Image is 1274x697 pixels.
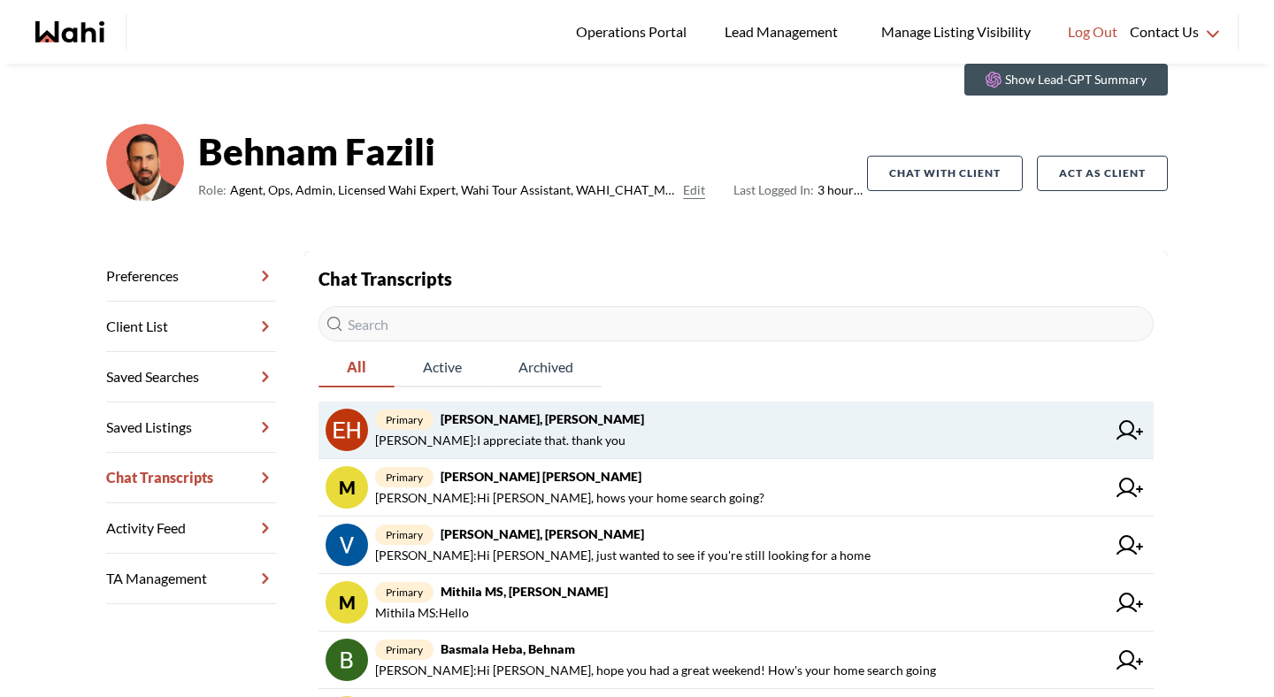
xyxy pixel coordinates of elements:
span: Role: [198,180,226,201]
span: Lead Management [725,20,844,43]
span: Active [395,348,490,386]
a: Activity Feed [106,503,276,554]
a: primaryBasmala Heba, Behnam[PERSON_NAME]:Hi [PERSON_NAME], hope you had a great weekend! How's yo... [318,632,1154,689]
img: chat avatar [326,639,368,681]
span: primary [375,582,434,602]
span: [PERSON_NAME] : Hi [PERSON_NAME], hows your home search going? [375,487,764,509]
span: [PERSON_NAME] : Hi [PERSON_NAME], hope you had a great weekend! How's your home search going [375,660,936,681]
button: Archived [490,348,602,387]
a: primary[PERSON_NAME], [PERSON_NAME][PERSON_NAME]:Hi [PERSON_NAME], just wanted to see if you're s... [318,517,1154,574]
a: Client List [106,302,276,352]
span: Last Logged In: [733,182,814,197]
span: Agent, Ops, Admin, Licensed Wahi Expert, Wahi Tour Assistant, WAHI_CHAT_MODERATOR [230,180,676,201]
strong: [PERSON_NAME], [PERSON_NAME] [441,411,644,426]
button: Active [395,348,490,387]
span: Archived [490,348,602,386]
span: primary [375,640,434,660]
div: M [326,466,368,509]
a: Preferences [106,251,276,302]
a: Saved Listings [106,402,276,453]
span: Log Out [1068,20,1117,43]
strong: [PERSON_NAME], [PERSON_NAME] [441,526,644,541]
strong: [PERSON_NAME] [PERSON_NAME] [441,469,641,484]
span: [PERSON_NAME] : Hi [PERSON_NAME], just wanted to see if you're still looking for a home [375,545,871,566]
button: Act as Client [1037,156,1168,191]
span: primary [375,410,434,430]
div: M [326,581,368,624]
img: chat avatar [326,409,368,451]
span: Mithila MS : Hello [375,602,469,624]
span: All [318,348,395,386]
img: cf9ae410c976398e.png [106,124,184,202]
strong: Behnam Fazili [198,125,867,178]
input: Search [318,306,1154,341]
a: primary[PERSON_NAME], [PERSON_NAME][PERSON_NAME]:I appreciate that. thank you [318,402,1154,459]
strong: Mithila MS, [PERSON_NAME] [441,584,608,599]
a: Wahi homepage [35,21,104,42]
a: Chat Transcripts [106,453,276,503]
button: All [318,348,395,387]
button: Edit [683,180,705,201]
span: Operations Portal [576,20,693,43]
img: chat avatar [326,524,368,566]
span: primary [375,467,434,487]
span: 3 hours ago [733,180,867,201]
button: Chat with client [867,156,1023,191]
span: [PERSON_NAME] : I appreciate that. thank you [375,430,625,451]
p: Show Lead-GPT Summary [1005,71,1147,88]
a: MprimaryMithila MS, [PERSON_NAME]Mithila MS:Hello [318,574,1154,632]
strong: Basmala Heba, Behnam [441,641,575,656]
span: primary [375,525,434,545]
button: Show Lead-GPT Summary [964,64,1168,96]
a: Saved Searches [106,352,276,402]
a: Mprimary[PERSON_NAME] [PERSON_NAME][PERSON_NAME]:Hi [PERSON_NAME], hows your home search going? [318,459,1154,517]
strong: Chat Transcripts [318,268,452,289]
span: Manage Listing Visibility [876,20,1036,43]
a: TA Management [106,554,276,604]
